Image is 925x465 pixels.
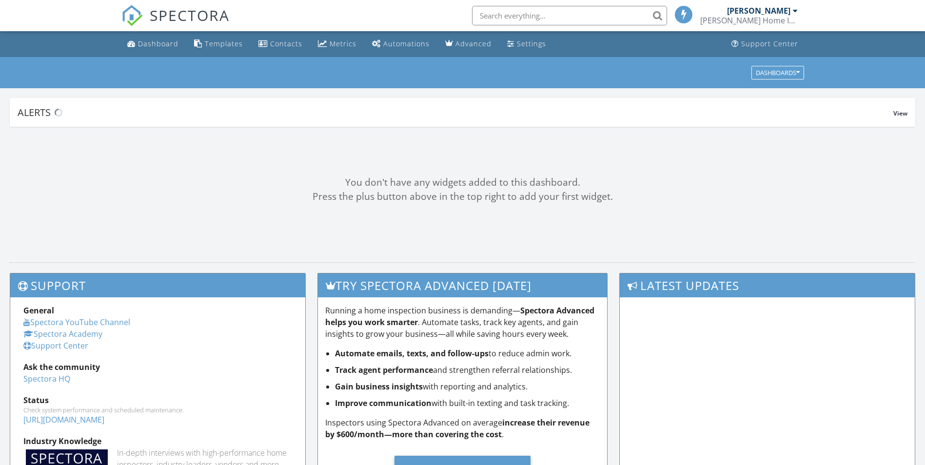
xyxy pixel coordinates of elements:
span: View [893,109,907,117]
div: Support Center [741,39,798,48]
a: Support Center [728,35,802,53]
strong: Gain business insights [335,381,423,392]
p: Running a home inspection business is demanding— . Automate tasks, track key agents, and gain ins... [325,305,600,340]
a: Advanced [441,35,495,53]
strong: General [23,305,54,316]
a: [URL][DOMAIN_NAME] [23,414,104,425]
strong: increase their revenue by $600/month—more than covering the cost [325,417,590,440]
strong: Automate emails, texts, and follow-ups [335,348,489,359]
p: Inspectors using Spectora Advanced on average . [325,417,600,440]
div: Status [23,394,292,406]
div: You don't have any widgets added to this dashboard. [10,175,915,190]
img: The Best Home Inspection Software - Spectora [121,5,143,26]
h3: Latest Updates [620,273,915,297]
div: Contacts [270,39,302,48]
div: Industry Knowledge [23,435,292,447]
a: Dashboard [123,35,182,53]
div: Ask the community [23,361,292,373]
div: Dashboard [138,39,178,48]
strong: Track agent performance [335,365,433,375]
div: Settings [517,39,546,48]
a: Contacts [255,35,306,53]
li: with reporting and analytics. [335,381,600,392]
a: SPECTORA [121,13,230,34]
div: Advanced [455,39,492,48]
h3: Support [10,273,305,297]
a: Spectora HQ [23,373,70,384]
div: Brosnan Home Inspections LLC [700,16,798,25]
li: with built-in texting and task tracking. [335,397,600,409]
div: Check system performance and scheduled maintenance. [23,406,292,414]
strong: Improve communication [335,398,432,408]
a: Templates [190,35,247,53]
input: Search everything... [472,6,667,25]
li: to reduce admin work. [335,348,600,359]
div: Dashboards [756,69,800,76]
a: Automations (Basic) [368,35,433,53]
li: and strengthen referral relationships. [335,364,600,376]
h3: Try spectora advanced [DATE] [318,273,607,297]
a: Spectora Academy [23,329,102,339]
a: Support Center [23,340,88,351]
div: Press the plus button above in the top right to add your first widget. [10,190,915,204]
div: Metrics [330,39,356,48]
div: Automations [383,39,430,48]
span: SPECTORA [150,5,230,25]
div: [PERSON_NAME] [727,6,790,16]
div: Alerts [18,106,893,119]
a: Metrics [314,35,360,53]
strong: Spectora Advanced helps you work smarter [325,305,594,328]
button: Dashboards [751,66,804,79]
div: Templates [205,39,243,48]
a: Spectora YouTube Channel [23,317,130,328]
a: Settings [503,35,550,53]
